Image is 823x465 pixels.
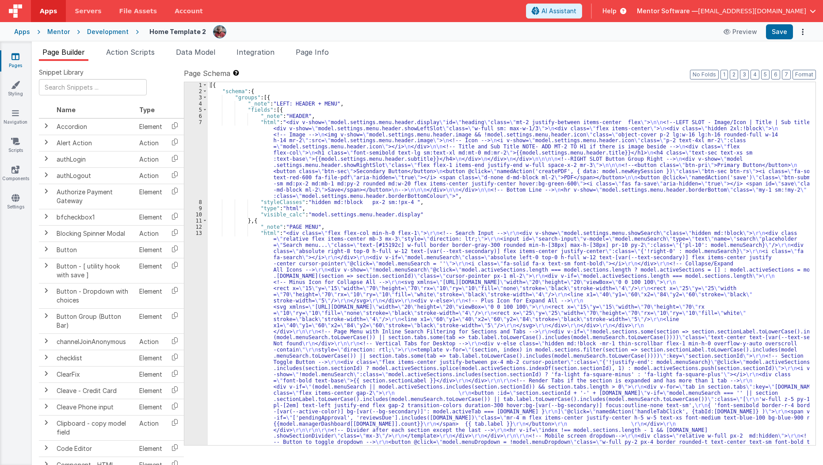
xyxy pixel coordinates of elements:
[53,399,136,415] td: Cleave Phone input
[296,48,329,57] span: Page Info
[57,106,76,113] span: Name
[184,101,208,107] div: 4
[53,184,136,209] td: Authorize Payment Gateway
[53,366,136,382] td: ClearFix
[236,48,274,57] span: Integration
[184,119,208,199] div: 7
[766,24,793,39] button: Save
[136,118,166,135] td: Element
[53,242,136,258] td: Button
[184,218,208,224] div: 11
[782,70,791,79] button: 7
[106,48,155,57] span: Action Scripts
[136,283,166,308] td: Element
[793,70,816,79] button: Format
[136,184,166,209] td: Element
[53,415,136,440] td: Clipboard - copy model field
[53,333,136,350] td: channelJoinAnonymous
[136,366,166,382] td: Element
[184,95,208,101] div: 3
[40,7,57,15] span: Apps
[136,350,166,366] td: Element
[184,88,208,95] div: 2
[53,118,136,135] td: Accordion
[53,350,136,366] td: checklist
[184,205,208,212] div: 9
[213,26,226,38] img: eba322066dbaa00baf42793ca2fab581
[136,382,166,399] td: Element
[541,7,576,15] span: AI Assistant
[136,225,166,242] td: Action
[136,151,166,167] td: Action
[42,48,85,57] span: Page Builder
[751,70,759,79] button: 4
[136,333,166,350] td: Action
[136,167,166,184] td: Action
[720,70,728,79] button: 1
[75,7,101,15] span: Servers
[87,27,129,36] div: Development
[53,258,136,283] td: Button - [ utility hook with save ]
[718,25,762,39] button: Preview
[730,70,738,79] button: 2
[39,79,147,95] input: Search Snippets ...
[139,106,155,113] span: Type
[637,7,698,15] span: Mentor Software —
[690,70,719,79] button: No Folds
[53,382,136,399] td: Cleave - Credit Card
[761,70,770,79] button: 5
[740,70,749,79] button: 3
[526,4,582,19] button: AI Assistant
[184,68,230,79] span: Page Schema
[771,70,780,79] button: 6
[53,225,136,242] td: Blocking Spinner Modal
[119,7,157,15] span: File Assets
[53,167,136,184] td: authLogout
[184,224,208,230] div: 12
[136,440,166,457] td: Element
[53,440,136,457] td: Code Editor
[698,7,806,15] span: [EMAIL_ADDRESS][DOMAIN_NAME]
[136,415,166,440] td: Action
[176,48,215,57] span: Data Model
[136,135,166,151] td: Action
[53,308,136,333] td: Button Group (Button Bar)
[184,113,208,119] div: 6
[184,199,208,205] div: 8
[184,82,208,88] div: 1
[149,28,206,35] h4: Home Template 2
[53,209,136,225] td: bfcheckbox1
[14,27,30,36] div: Apps
[47,27,70,36] div: Mentor
[602,7,617,15] span: Help
[53,151,136,167] td: authLogin
[136,258,166,283] td: Element
[39,68,84,77] span: Snippet Library
[184,107,208,113] div: 5
[184,212,208,218] div: 10
[53,135,136,151] td: Alert Action
[136,399,166,415] td: Element
[637,7,816,15] button: Mentor Software — [EMAIL_ADDRESS][DOMAIN_NAME]
[136,209,166,225] td: Element
[136,308,166,333] td: Element
[796,26,809,38] button: Options
[53,283,136,308] td: Button - Dropdown with choices
[136,242,166,258] td: Element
